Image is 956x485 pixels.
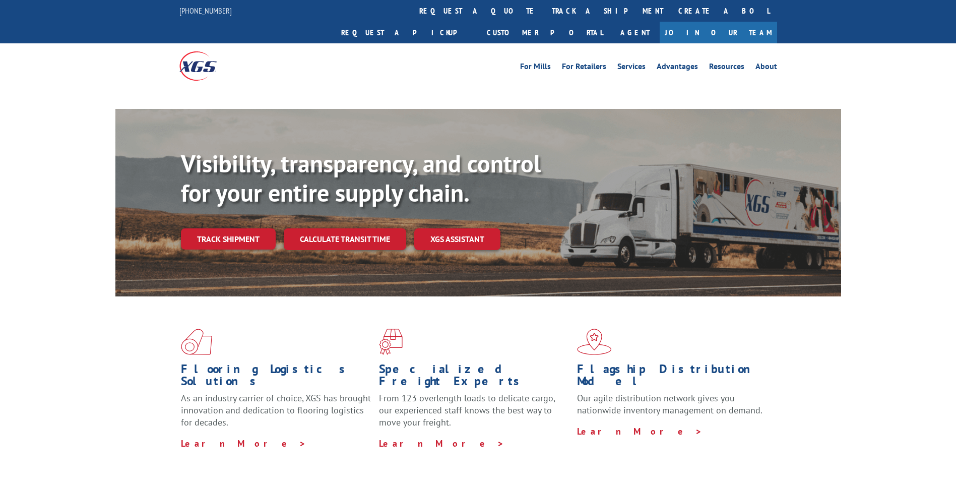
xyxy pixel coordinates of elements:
a: Customer Portal [479,22,610,43]
a: About [755,63,777,74]
a: Learn More > [577,426,703,437]
a: Advantages [657,63,698,74]
a: Request a pickup [334,22,479,43]
a: Learn More > [181,438,306,449]
h1: Specialized Freight Experts [379,363,569,392]
a: Track shipment [181,228,276,250]
img: xgs-icon-focused-on-flooring-red [379,329,403,355]
p: From 123 overlength loads to delicate cargo, our experienced staff knows the best way to move you... [379,392,569,437]
a: [PHONE_NUMBER] [179,6,232,16]
a: Agent [610,22,660,43]
h1: Flooring Logistics Solutions [181,363,371,392]
a: Join Our Team [660,22,777,43]
h1: Flagship Distribution Model [577,363,768,392]
img: xgs-icon-total-supply-chain-intelligence-red [181,329,212,355]
span: As an industry carrier of choice, XGS has brought innovation and dedication to flooring logistics... [181,392,371,428]
a: XGS ASSISTANT [414,228,500,250]
a: For Mills [520,63,551,74]
a: For Retailers [562,63,606,74]
a: Learn More > [379,438,504,449]
b: Visibility, transparency, and control for your entire supply chain. [181,148,541,208]
a: Services [617,63,646,74]
img: xgs-icon-flagship-distribution-model-red [577,329,612,355]
a: Calculate transit time [284,228,406,250]
a: Resources [709,63,744,74]
span: Our agile distribution network gives you nationwide inventory management on demand. [577,392,762,416]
